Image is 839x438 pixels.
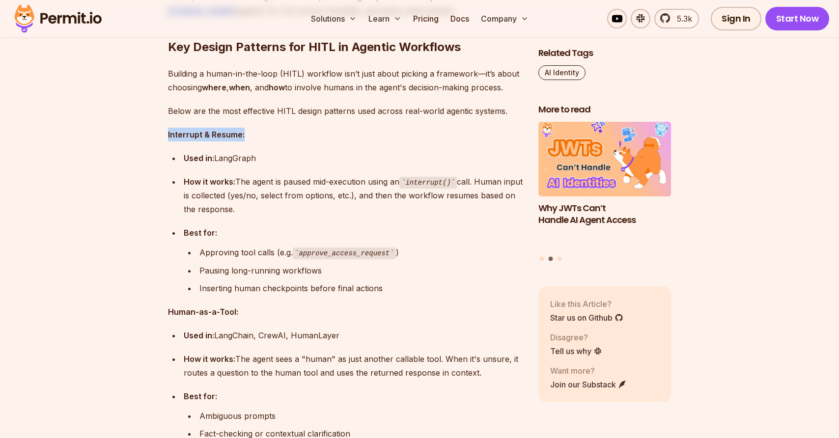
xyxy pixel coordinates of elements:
[409,9,443,28] a: Pricing
[540,257,544,261] button: Go to slide 1
[184,228,217,238] strong: Best for:
[550,311,623,323] a: Star us on Github
[10,2,106,35] img: Permit logo
[671,13,692,25] span: 5.3k
[199,264,523,277] div: Pausing long-running workflows
[538,122,671,251] a: Why JWTs Can’t Handle AI Agent AccessWhy JWTs Can’t Handle AI Agent Access
[538,65,586,80] a: AI Identity
[199,409,523,423] div: Ambiguous prompts
[538,122,671,196] img: Why JWTs Can’t Handle AI Agent Access
[293,247,396,259] code: approve_access_request
[184,175,523,217] div: The agent is paused mid-execution using an call. Human input is collected (yes/no, select from op...
[184,151,523,165] div: LangGraph
[202,82,226,92] strong: where
[550,364,627,376] p: Want more?
[765,7,830,30] a: Start Now
[538,122,671,251] li: 2 of 3
[538,122,671,263] div: Posts
[199,281,523,295] div: Inserting human checkpoints before final actions
[538,202,671,226] h3: Why JWTs Can’t Handle AI Agent Access
[199,246,523,260] div: Approving tool calls (e.g. )
[269,82,285,92] strong: how
[550,331,602,343] p: Disagree?
[364,9,405,28] button: Learn
[550,298,623,309] p: Like this Article?
[168,67,523,94] p: Building a human-in-the-loop (HITL) workflow isn’t just about picking a framework—it’s about choo...
[184,391,217,401] strong: Best for:
[477,9,532,28] button: Company
[168,307,238,317] strong: Human-as-a-Tool:
[558,257,561,261] button: Go to slide 3
[549,257,553,261] button: Go to slide 2
[184,330,214,340] strong: Used in:
[184,328,523,342] div: LangChain, CrewAI, HumanLayer
[447,9,473,28] a: Docs
[184,354,235,364] strong: How it works:
[184,177,235,187] strong: How it works:
[184,352,523,380] div: The agent sees a "human" as just another callable tool. When it's unsure, it routes a question to...
[550,378,627,390] a: Join our Substack
[184,153,214,163] strong: Used in:
[711,7,761,30] a: Sign In
[168,104,523,118] p: Below are the most effective HITL design patterns used across real-world agentic systems.
[399,177,457,189] code: interrupt()
[307,9,361,28] button: Solutions
[168,130,245,139] strong: Interrupt & Resume:
[538,47,671,59] h2: Related Tags
[550,345,602,356] a: Tell us why
[229,82,250,92] strong: when
[654,9,699,28] a: 5.3k
[538,104,671,116] h2: More to read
